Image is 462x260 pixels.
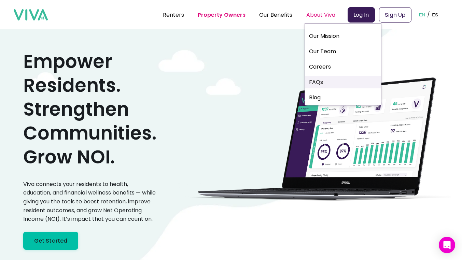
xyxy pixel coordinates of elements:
a: Sign Up [379,7,411,23]
a: FAQs [305,76,381,88]
a: Blog [305,91,381,104]
a: Our Mission [305,30,381,42]
img: cityscape [178,77,451,201]
div: Open Intercom Messenger [439,237,455,253]
p: Viva connects your residents to health, education, and financial wellness benefits — while giving... [23,180,156,223]
a: Our Team [305,45,381,58]
div: About Viva [306,6,335,23]
a: Renters [163,11,184,19]
img: viva [14,9,48,21]
p: / [427,10,430,20]
button: EN [417,4,428,25]
a: Property Owners [198,11,246,19]
div: Our Benefits [259,6,292,23]
a: Log In [348,7,375,23]
button: ES [430,4,440,25]
a: Get Started [23,232,79,250]
a: Careers [305,60,381,73]
h1: Empower Residents. Strengthen Communities. Grow NOI. [23,49,156,169]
